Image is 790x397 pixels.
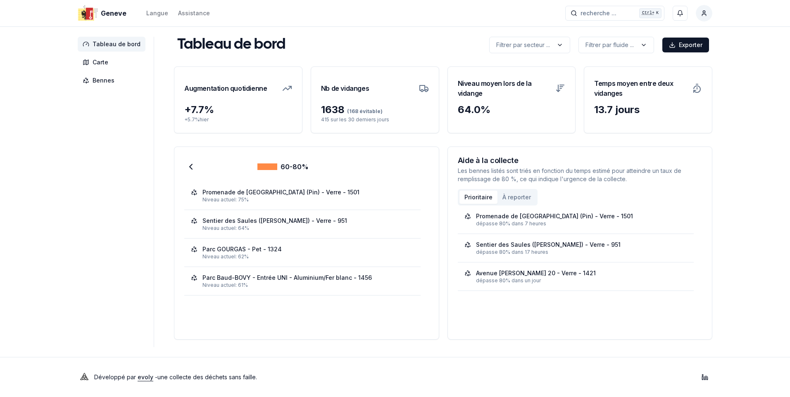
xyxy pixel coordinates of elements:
button: À reporter [497,191,536,204]
div: dépasse 80% dans 17 heures [476,249,688,255]
p: 415 sur les 30 derniers jours [321,116,429,123]
div: + 7.7 % [184,103,292,116]
img: Geneve Logo [78,3,98,23]
button: recherche ...Ctrl+K [565,6,664,21]
span: Carte [93,58,108,66]
a: Promenade de [GEOGRAPHIC_DATA] (Pin) - Verre - 1501Niveau actuel: 75% [191,188,414,203]
p: Développé par - une collecte des déchets sans faille . [94,371,257,383]
a: evoly [138,373,153,380]
div: 64.0 % [458,103,566,116]
div: dépasse 80% dans 7 heures [476,220,688,227]
div: Sentier des Saules ([PERSON_NAME]) - Verre - 951 [476,241,621,249]
h3: Niveau moyen lors de la vidange [458,77,551,100]
span: Geneve [101,8,126,18]
div: Niveau actuel: 62% [202,253,414,260]
a: Avenue [PERSON_NAME] 20 - Verre - 1421dépasse 80% dans un jour [464,269,688,284]
div: Sentier des Saules ([PERSON_NAME]) - Verre - 951 [202,217,347,225]
h1: Tableau de bord [177,37,286,53]
p: Les bennes listés sont triés en fonction du temps estimé pour atteindre un taux de remplissage de... [458,167,702,183]
p: + 5.7 % hier [184,116,292,123]
a: Promenade de [GEOGRAPHIC_DATA] (Pin) - Verre - 1501dépasse 80% dans 7 heures [464,212,688,227]
div: Niveau actuel: 64% [202,225,414,232]
div: Promenade de [GEOGRAPHIC_DATA] (Pin) - Verre - 1501 [202,188,359,196]
a: Sentier des Saules ([PERSON_NAME]) - Verre - 951Niveau actuel: 64% [191,217,414,232]
div: 13.7 jours [594,103,702,116]
button: label [489,37,570,53]
div: Langue [146,9,168,17]
div: Avenue [PERSON_NAME] 20 - Verre - 1421 [476,269,596,277]
span: Bennes [93,76,114,85]
button: Prioritaire [459,191,497,204]
div: Parc Baud-BOVY - Entrée UNI - Aluminium/Fer blanc - 1456 [202,274,372,282]
a: Geneve [78,8,130,18]
a: Assistance [178,8,210,18]
a: Bennes [78,73,149,88]
button: Exporter [662,38,709,52]
h3: Nb de vidanges [321,77,369,100]
span: Tableau de bord [93,40,140,48]
div: Promenade de [GEOGRAPHIC_DATA] (Pin) - Verre - 1501 [476,212,633,220]
div: 60-80% [257,162,309,172]
h3: Aide à la collecte [458,157,702,164]
a: Parc GOURGAS - Pet - 1324Niveau actuel: 62% [191,245,414,260]
div: 1638 [321,103,429,116]
a: Parc Baud-BOVY - Entrée UNI - Aluminium/Fer blanc - 1456Niveau actuel: 61% [191,274,414,288]
p: Filtrer par secteur ... [496,41,550,49]
img: Evoly Logo [78,371,91,384]
a: Tableau de bord [78,37,149,52]
a: Sentier des Saules ([PERSON_NAME]) - Verre - 951dépasse 80% dans 17 heures [464,241,688,255]
h3: Augmentation quotidienne [184,77,267,100]
div: Niveau actuel: 75% [202,196,414,203]
p: Filtrer par fluide ... [585,41,634,49]
span: (168 évitable) [345,108,383,114]
h3: Temps moyen entre deux vidanges [594,77,687,100]
span: recherche ... [581,9,616,17]
div: Parc GOURGAS - Pet - 1324 [202,245,282,253]
div: Niveau actuel: 61% [202,282,414,288]
button: label [578,37,654,53]
button: Langue [146,8,168,18]
a: Carte [78,55,149,70]
div: dépasse 80% dans un jour [476,277,688,284]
